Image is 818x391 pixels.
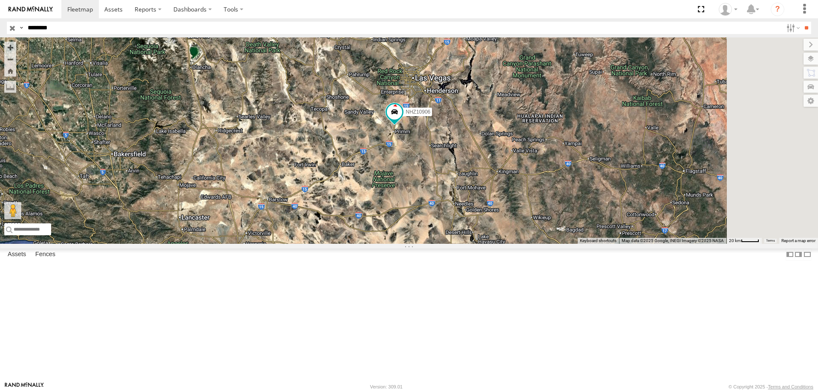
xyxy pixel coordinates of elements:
a: Report a map error [781,238,815,243]
label: Search Filter Options [783,22,801,34]
label: Dock Summary Table to the Left [786,248,794,261]
label: Dock Summary Table to the Right [794,248,803,261]
a: Terms (opens in new tab) [766,239,775,243]
button: Zoom out [4,53,16,65]
button: Map Scale: 20 km per 39 pixels [726,238,762,244]
label: Search Query [18,22,25,34]
button: Zoom in [4,42,16,53]
a: Terms and Conditions [768,384,813,389]
label: Hide Summary Table [803,248,812,261]
div: © Copyright 2025 - [729,384,813,389]
div: Zulema McIntosch [716,3,740,16]
button: Keyboard shortcuts [580,238,616,244]
label: Assets [3,248,30,260]
button: Zoom Home [4,65,16,77]
span: NHZ10906 [406,108,430,114]
span: 20 km [729,238,741,243]
div: Version: 309.01 [370,384,403,389]
label: Map Settings [804,95,818,107]
label: Measure [4,81,16,93]
button: Drag Pegman onto the map to open Street View [4,202,21,219]
span: Map data ©2025 Google, INEGI Imagery ©2025 NASA [622,238,724,243]
a: Visit our Website [5,382,44,391]
img: rand-logo.svg [9,6,53,12]
label: Fences [31,248,60,260]
i: ? [771,3,784,16]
